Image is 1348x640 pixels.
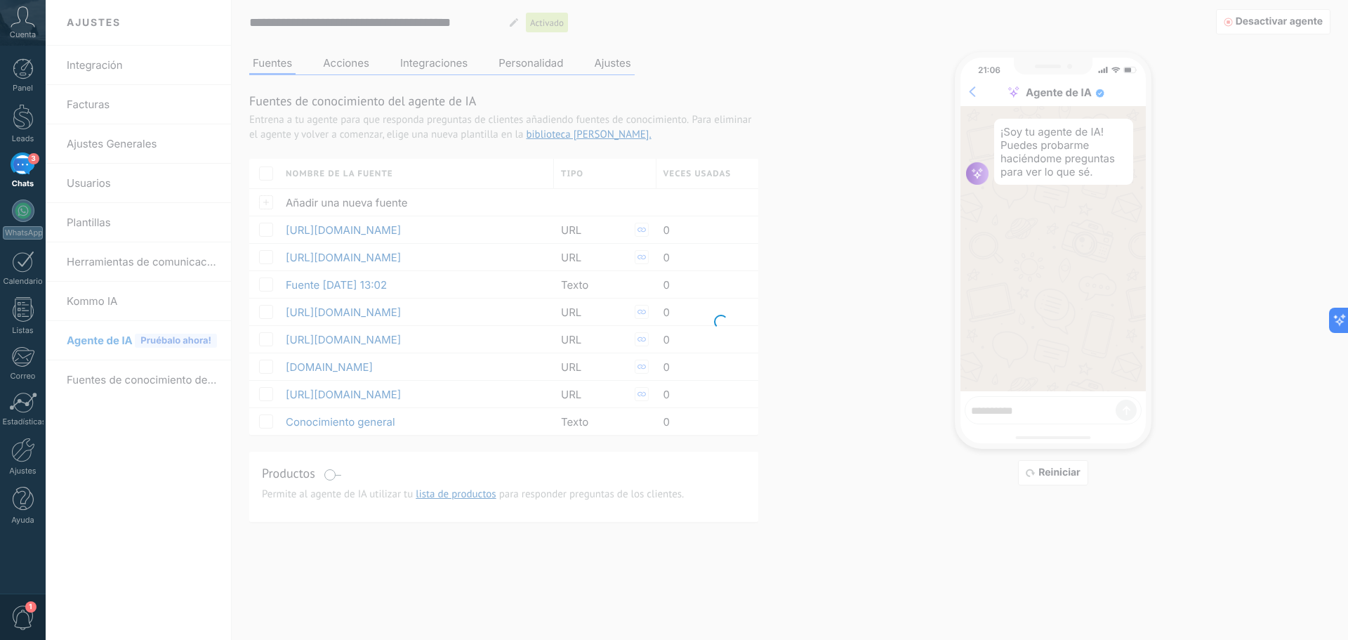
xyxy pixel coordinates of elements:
[25,601,37,613] span: 1
[3,417,44,426] div: Estadísticas
[28,153,39,164] span: 3
[3,466,44,476] div: Ajustes
[10,30,36,39] span: Cuenta
[3,179,44,188] div: Chats
[3,326,44,335] div: Listas
[3,516,44,525] div: Ayuda
[3,226,43,240] div: WhatsApp
[3,372,44,381] div: Correo
[3,84,44,93] div: Panel
[3,134,44,143] div: Leads
[3,277,44,286] div: Calendario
